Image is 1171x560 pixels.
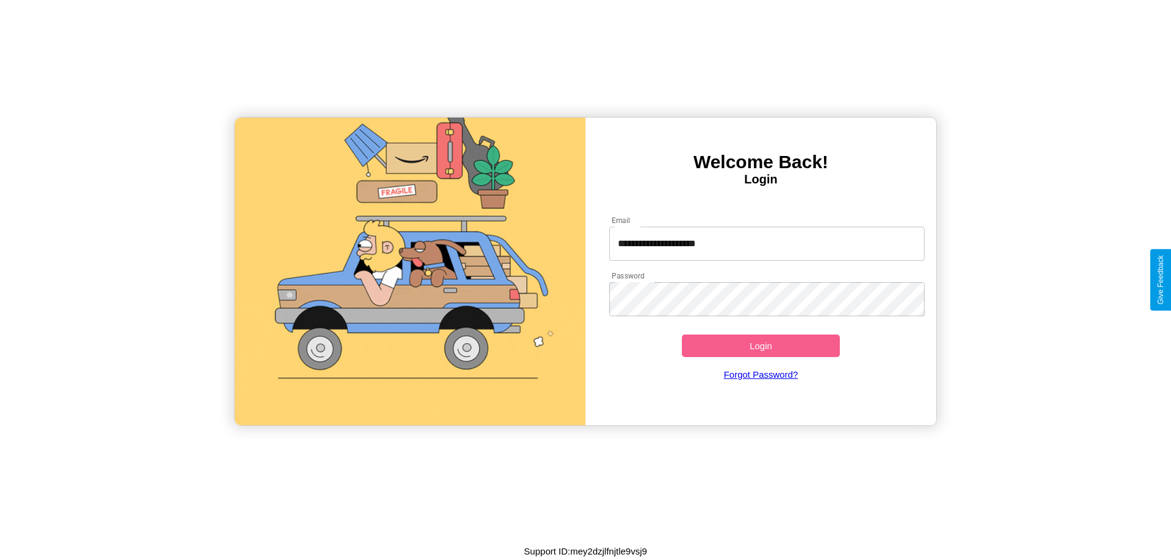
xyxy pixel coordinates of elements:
[603,357,919,392] a: Forgot Password?
[612,215,631,225] label: Email
[585,172,936,186] h4: Login
[612,271,644,281] label: Password
[1156,255,1165,305] div: Give Feedback
[524,543,647,559] p: Support ID: mey2dzjlfnjtle9vsj9
[235,118,585,425] img: gif
[585,152,936,172] h3: Welcome Back!
[682,335,840,357] button: Login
